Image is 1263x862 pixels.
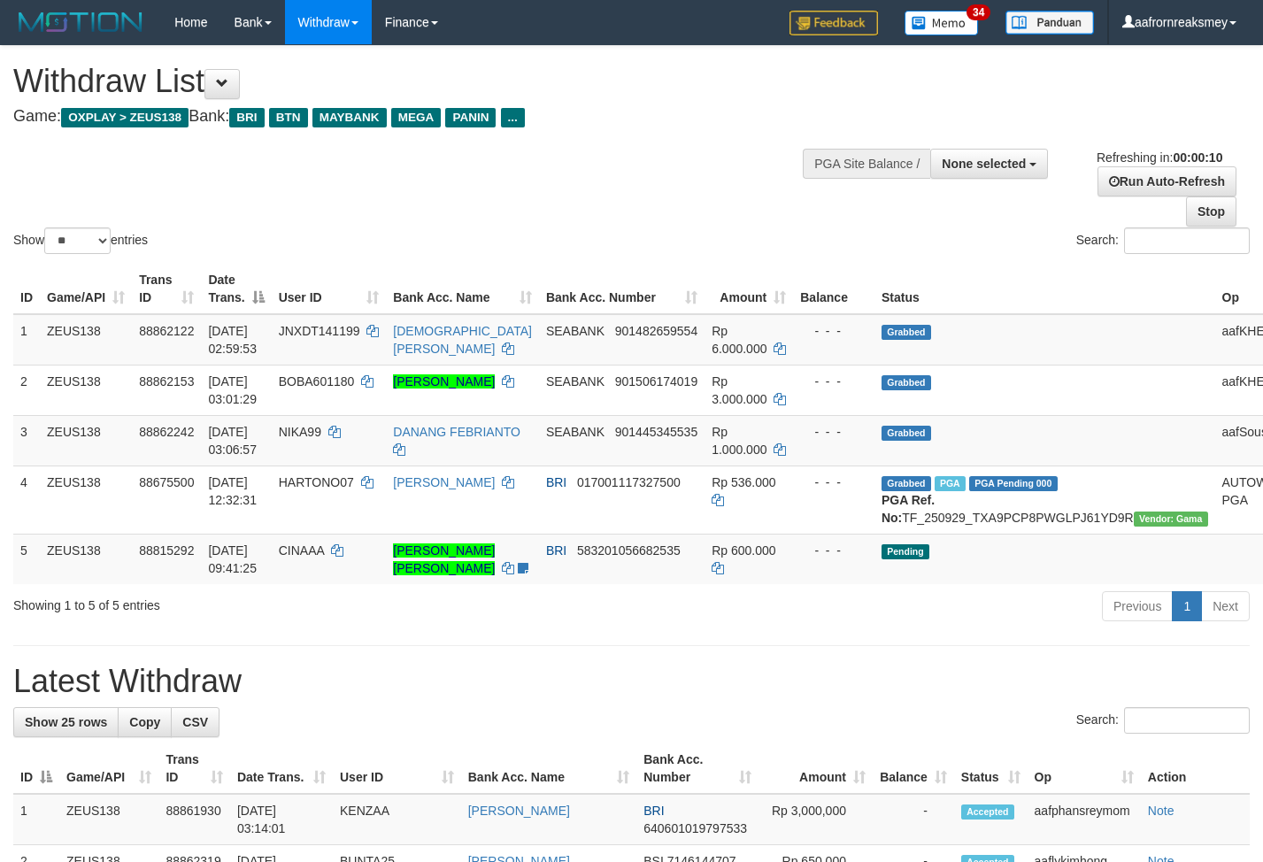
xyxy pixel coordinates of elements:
th: Status: activate to sort column ascending [954,743,1028,794]
input: Search: [1124,227,1250,254]
td: ZEUS138 [40,466,132,534]
a: Stop [1186,196,1236,227]
button: None selected [930,149,1048,179]
span: Vendor URL: https://trx31.1velocity.biz [1134,512,1208,527]
a: [PERSON_NAME] [393,374,495,389]
a: [PERSON_NAME] [468,804,570,818]
th: Action [1141,743,1250,794]
th: Balance [793,264,874,314]
td: Rp 3,000,000 [759,794,873,845]
th: ID [13,264,40,314]
span: Grabbed [882,476,931,491]
span: NIKA99 [279,425,321,439]
a: Next [1201,591,1250,621]
span: Show 25 rows [25,715,107,729]
a: 1 [1172,591,1202,621]
span: [DATE] 02:59:53 [208,324,257,356]
span: [DATE] 09:41:25 [208,543,257,575]
span: PGA Pending [969,476,1058,491]
a: Note [1148,804,1174,818]
th: Amount: activate to sort column ascending [759,743,873,794]
img: Feedback.jpg [789,11,878,35]
a: Copy [118,707,172,737]
span: Pending [882,544,929,559]
th: User ID: activate to sort column ascending [333,743,461,794]
span: Rp 6.000.000 [712,324,766,356]
div: - - - [800,423,867,441]
td: - [873,794,954,845]
span: Grabbed [882,325,931,340]
span: None selected [942,157,1026,171]
span: [DATE] 03:01:29 [208,374,257,406]
span: Copy 017001117327500 to clipboard [577,475,681,489]
th: User ID: activate to sort column ascending [272,264,387,314]
div: - - - [800,373,867,390]
span: SEABANK [546,374,605,389]
span: Copy 583201056682535 to clipboard [577,543,681,558]
span: CINAAA [279,543,324,558]
span: Refreshing in: [1097,150,1222,165]
th: ID: activate to sort column descending [13,743,59,794]
label: Search: [1076,707,1250,734]
td: ZEUS138 [40,365,132,415]
td: ZEUS138 [40,314,132,366]
td: 3 [13,415,40,466]
th: Game/API: activate to sort column ascending [40,264,132,314]
span: 88675500 [139,475,194,489]
span: MAYBANK [312,108,387,127]
th: Date Trans.: activate to sort column descending [201,264,271,314]
input: Search: [1124,707,1250,734]
a: [DEMOGRAPHIC_DATA][PERSON_NAME] [393,324,532,356]
strong: 00:00:10 [1173,150,1222,165]
span: Rp 1.000.000 [712,425,766,457]
td: 5 [13,534,40,584]
span: 88862242 [139,425,194,439]
span: BRI [643,804,664,818]
span: Copy 901445345535 to clipboard [615,425,697,439]
a: Previous [1102,591,1173,621]
span: CSV [182,715,208,729]
h4: Game: Bank: [13,108,824,126]
th: Bank Acc. Name: activate to sort column ascending [461,743,637,794]
span: Grabbed [882,375,931,390]
td: 4 [13,466,40,534]
td: 1 [13,794,59,845]
span: Copy [129,715,160,729]
span: BOBA601180 [279,374,355,389]
td: aafphansreymom [1028,794,1141,845]
span: Rp 3.000.000 [712,374,766,406]
div: - - - [800,473,867,491]
div: - - - [800,322,867,340]
label: Show entries [13,227,148,254]
span: ... [501,108,525,127]
img: Button%20Memo.svg [905,11,979,35]
span: Marked by aaftrukkakada [935,476,966,491]
th: Bank Acc. Number: activate to sort column ascending [636,743,759,794]
span: Copy 901482659554 to clipboard [615,324,697,338]
a: CSV [171,707,219,737]
th: Trans ID: activate to sort column ascending [132,264,201,314]
td: TF_250929_TXA9PCP8PWGLPJ61YD9R [874,466,1215,534]
span: Rp 536.000 [712,475,775,489]
span: Rp 600.000 [712,543,775,558]
span: PANIN [445,108,496,127]
span: Grabbed [882,426,931,441]
span: BTN [269,108,308,127]
span: BRI [546,543,566,558]
th: Balance: activate to sort column ascending [873,743,954,794]
td: ZEUS138 [40,534,132,584]
span: 88862153 [139,374,194,389]
span: Copy 901506174019 to clipboard [615,374,697,389]
span: 88815292 [139,543,194,558]
a: [PERSON_NAME] [393,475,495,489]
td: ZEUS138 [59,794,158,845]
a: Run Auto-Refresh [1097,166,1236,196]
span: BRI [229,108,264,127]
div: PGA Site Balance / [803,149,930,179]
img: MOTION_logo.png [13,9,148,35]
b: PGA Ref. No: [882,493,935,525]
th: Bank Acc. Name: activate to sort column ascending [386,264,539,314]
span: OXPLAY > ZEUS138 [61,108,189,127]
h1: Withdraw List [13,64,824,99]
span: Copy 640601019797533 to clipboard [643,821,747,835]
